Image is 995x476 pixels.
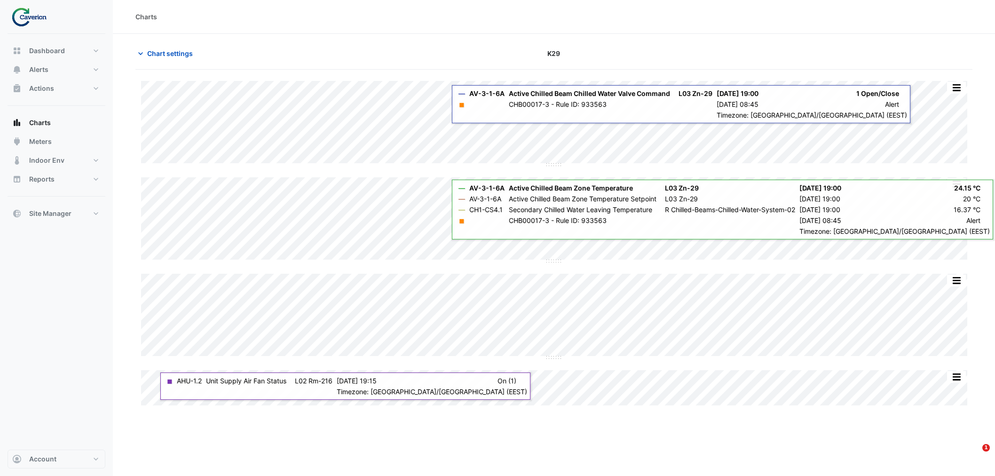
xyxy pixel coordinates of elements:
[8,79,105,98] button: Actions
[982,444,990,452] span: 1
[12,209,22,218] app-icon: Site Manager
[29,209,71,218] span: Site Manager
[947,82,966,94] button: More Options
[12,156,22,165] app-icon: Indoor Env
[12,175,22,184] app-icon: Reports
[963,444,986,467] iframe: Intercom live chat
[29,84,54,93] span: Actions
[29,175,55,184] span: Reports
[8,41,105,60] button: Dashboard
[11,8,54,26] img: Company Logo
[12,137,22,146] app-icon: Meters
[147,48,193,58] span: Chart settings
[135,45,199,62] button: Chart settings
[947,371,966,383] button: More Options
[12,46,22,56] app-icon: Dashboard
[547,48,560,58] span: K29
[947,275,966,286] button: More Options
[29,118,51,127] span: Charts
[29,46,65,56] span: Dashboard
[12,118,22,127] app-icon: Charts
[8,204,105,223] button: Site Manager
[12,84,22,93] app-icon: Actions
[12,65,22,74] app-icon: Alerts
[947,178,966,190] button: More Options
[8,60,105,79] button: Alerts
[29,137,52,146] span: Meters
[29,156,64,165] span: Indoor Env
[8,170,105,189] button: Reports
[8,132,105,151] button: Meters
[29,65,48,74] span: Alerts
[8,151,105,170] button: Indoor Env
[29,454,56,464] span: Account
[8,450,105,468] button: Account
[135,12,157,22] div: Charts
[8,113,105,132] button: Charts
